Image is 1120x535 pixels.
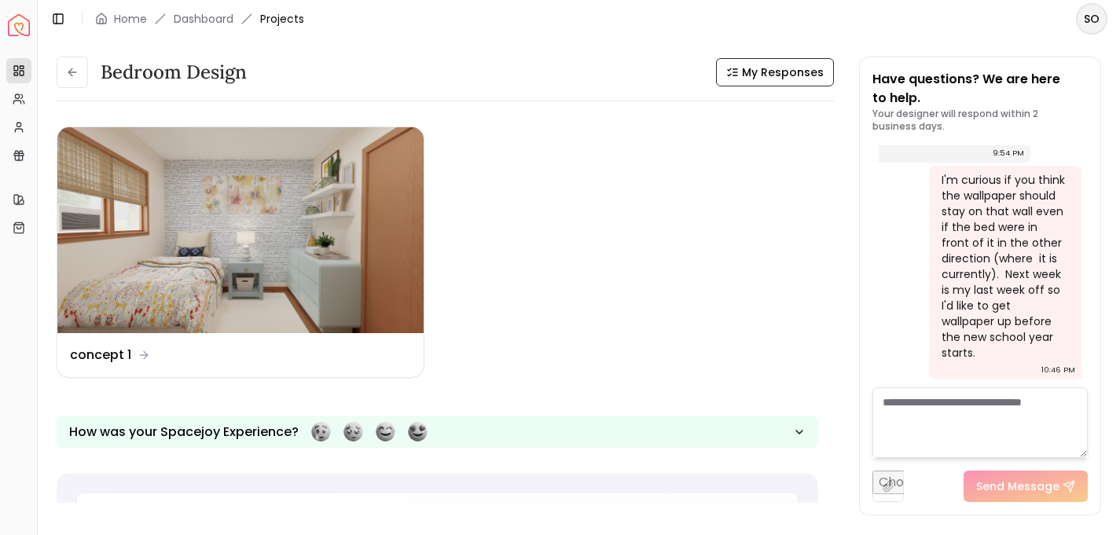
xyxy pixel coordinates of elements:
[8,14,30,36] img: Spacejoy Logo
[993,145,1024,161] div: 9:54 PM
[1078,5,1106,33] span: SO
[8,14,30,36] a: Spacejoy
[1076,3,1107,35] button: SO
[57,126,424,378] a: concept 1concept 1
[95,11,304,27] nav: breadcrumb
[174,11,233,27] a: Dashboard
[716,58,834,86] button: My Responses
[942,172,1066,361] div: I'm curious if you think the wallpaper should stay on that wall even if the bed were in front of ...
[57,127,424,333] img: concept 1
[69,423,299,442] p: How was your Spacejoy Experience?
[742,64,824,80] span: My Responses
[101,60,247,85] h3: Bedroom design
[114,11,147,27] a: Home
[872,70,1088,108] p: Have questions? We are here to help.
[260,11,304,27] span: Projects
[1041,362,1075,378] div: 10:46 PM
[70,346,131,365] dd: concept 1
[872,108,1088,133] p: Your designer will respond within 2 business days.
[57,416,818,448] button: How was your Spacejoy Experience?Feeling terribleFeeling badFeeling goodFeeling awesome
